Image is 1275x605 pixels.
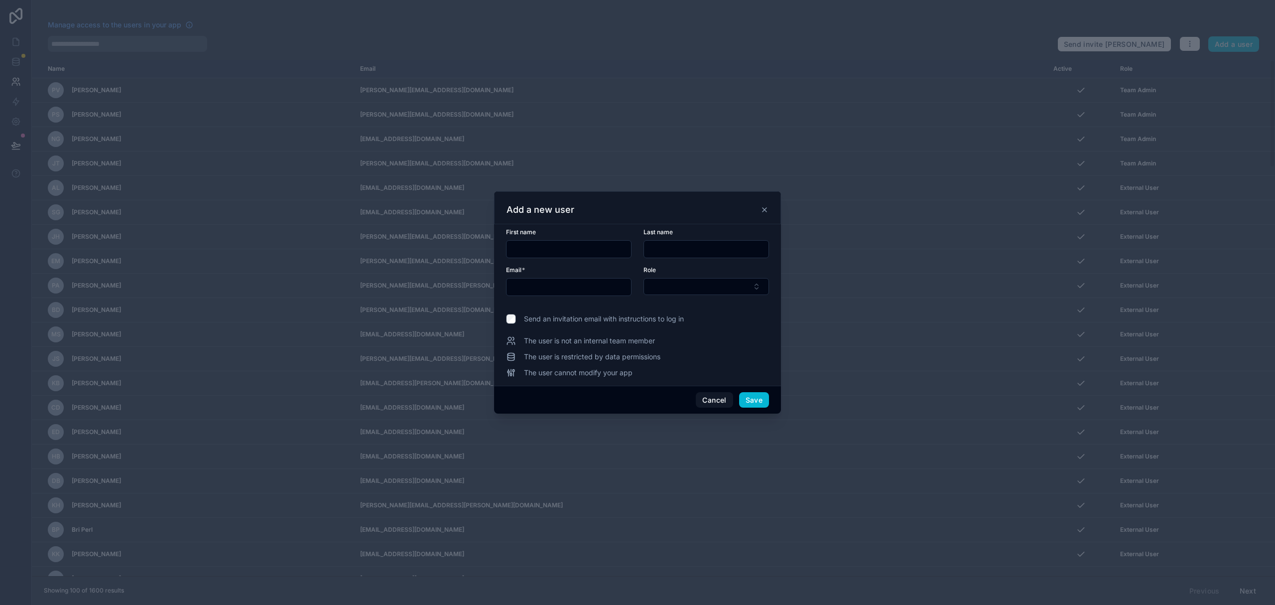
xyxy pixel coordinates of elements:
[643,228,673,236] span: Last name
[643,266,656,274] span: Role
[506,314,516,324] input: Send an invitation email with instructions to log in
[739,392,769,408] button: Save
[643,278,769,295] button: Select Button
[524,368,633,378] span: The user cannot modify your app
[506,266,521,274] span: Email
[506,228,536,236] span: First name
[524,314,684,324] span: Send an invitation email with instructions to log in
[524,336,655,346] span: The user is not an internal team member
[524,352,660,362] span: The user is restricted by data permissions
[507,204,574,216] h3: Add a new user
[696,392,733,408] button: Cancel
